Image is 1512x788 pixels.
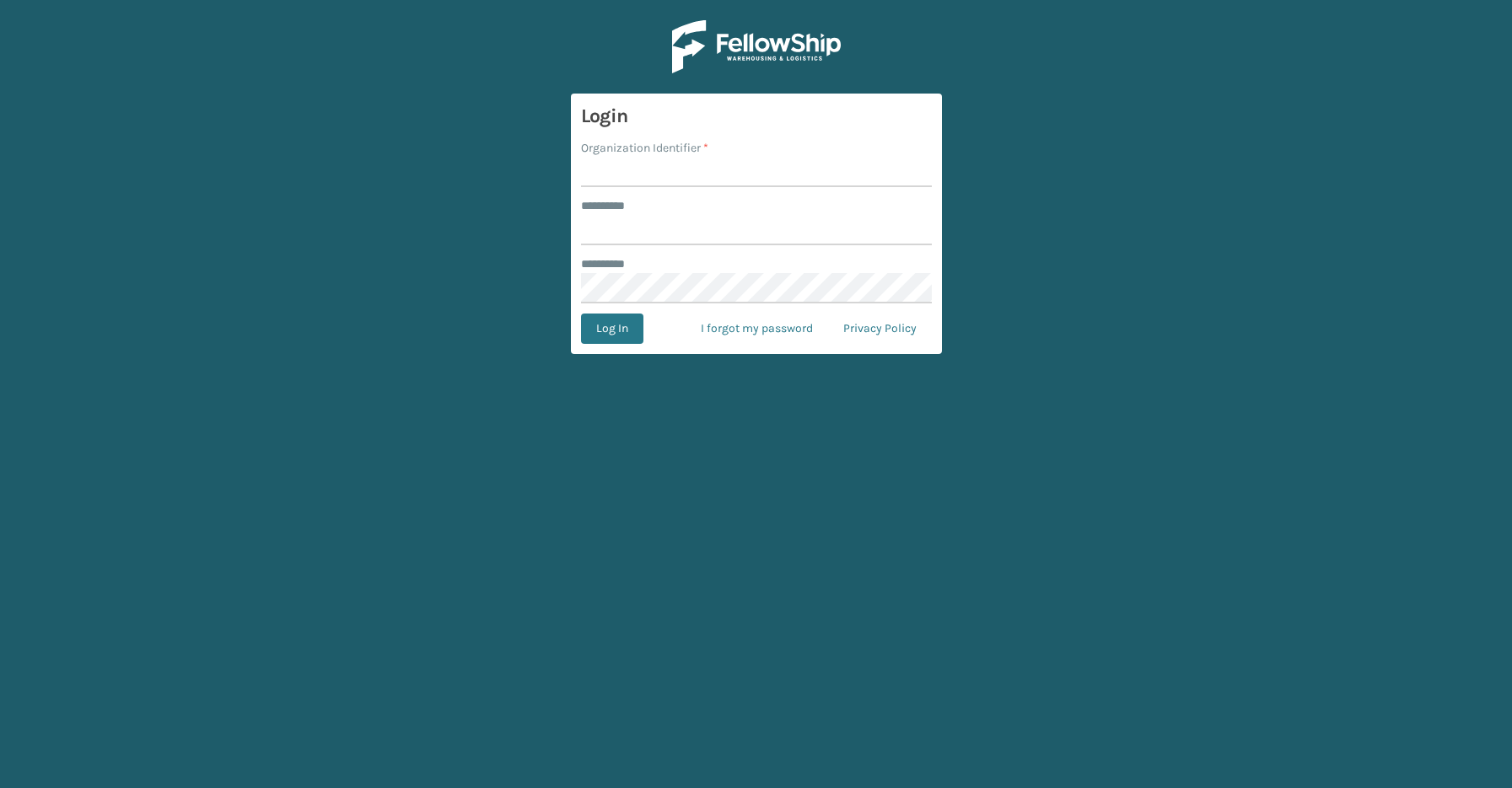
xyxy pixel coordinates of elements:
a: I forgot my password [686,314,828,344]
label: Organization Identifier [581,139,708,157]
img: Logo [672,20,841,73]
h3: Login [581,104,932,129]
button: Log In [581,314,643,344]
a: Privacy Policy [828,314,932,344]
